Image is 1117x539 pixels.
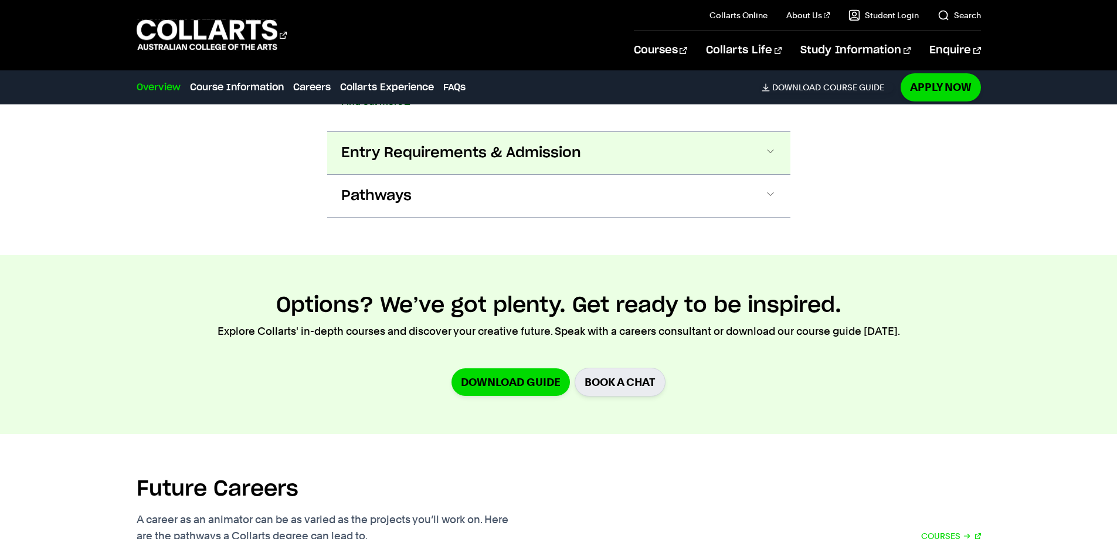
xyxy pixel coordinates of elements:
button: Entry Requirements & Admission [327,132,790,174]
div: Go to homepage [137,18,287,52]
a: Find out more [341,96,411,107]
a: Collarts Life [706,31,782,70]
a: Apply Now [901,73,981,101]
a: Collarts Online [709,9,768,21]
a: Careers [293,80,331,94]
a: Courses [634,31,687,70]
a: BOOK A CHAT [575,368,666,396]
a: Study Information [800,31,911,70]
a: FAQs [443,80,466,94]
a: Student Login [848,9,919,21]
span: Entry Requirements & Admission [341,144,581,162]
a: Collarts Experience [340,80,434,94]
p: Explore Collarts' in-depth courses and discover your creative future. Speak with a careers consul... [218,323,900,340]
a: Search [938,9,981,21]
button: Pathways [327,175,790,217]
a: Download Guide [451,368,570,396]
a: DownloadCourse Guide [762,82,894,93]
h2: Options? We’ve got plenty. Get ready to be inspired. [276,293,841,318]
span: Pathways [341,187,412,205]
a: Overview [137,80,181,94]
a: Course Information [190,80,284,94]
a: About Us [786,9,830,21]
span: Download [772,82,821,93]
h2: Future Careers [137,476,298,502]
a: Enquire [929,31,980,70]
